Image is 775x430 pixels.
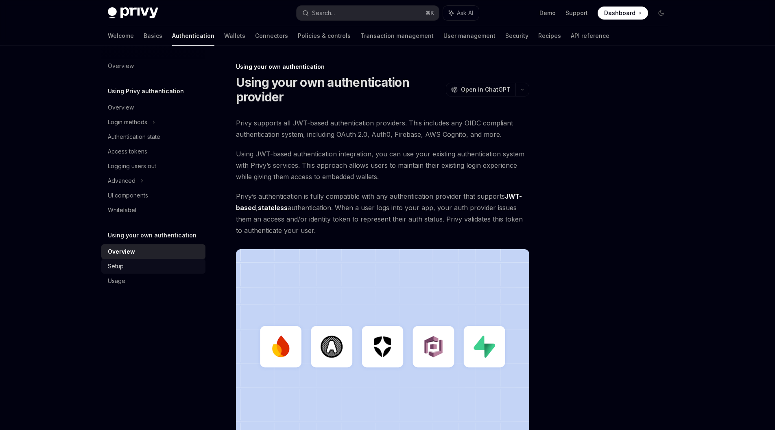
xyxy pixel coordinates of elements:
div: Using your own authentication [236,63,529,71]
button: Search...⌘K [297,6,439,20]
button: Open in ChatGPT [446,83,515,97]
a: Access tokens [101,144,205,159]
a: Setup [101,259,205,274]
h5: Using your own authentication [108,230,196,240]
a: Dashboard [598,7,648,20]
a: Welcome [108,26,134,46]
span: ⌘ K [426,10,434,16]
a: Authentication state [101,129,205,144]
div: Advanced [108,176,135,186]
a: Basics [144,26,162,46]
a: Whitelabel [101,203,205,217]
a: Logging users out [101,159,205,173]
a: Policies & controls [298,26,351,46]
div: Search... [312,8,335,18]
span: Using JWT-based authentication integration, you can use your existing authentication system with ... [236,148,529,182]
a: API reference [571,26,609,46]
img: dark logo [108,7,158,19]
div: Usage [108,276,125,286]
button: Ask AI [443,6,479,20]
div: Whitelabel [108,205,136,215]
div: UI components [108,191,148,200]
h1: Using your own authentication provider [236,75,443,104]
span: Dashboard [604,9,635,17]
a: Overview [101,244,205,259]
a: UI components [101,188,205,203]
div: Overview [108,103,134,112]
span: Ask AI [457,9,473,17]
a: Wallets [224,26,245,46]
a: Overview [101,100,205,115]
a: Usage [101,274,205,288]
a: User management [443,26,496,46]
a: Support [565,9,588,17]
div: Logging users out [108,161,156,171]
div: Setup [108,261,124,271]
a: Authentication [172,26,214,46]
a: Recipes [538,26,561,46]
div: Overview [108,247,135,257]
span: Privy supports all JWT-based authentication providers. This includes any OIDC compliant authentic... [236,117,529,140]
a: Connectors [255,26,288,46]
a: stateless [258,204,288,212]
div: Authentication state [108,132,160,142]
a: Overview [101,59,205,73]
div: Overview [108,61,134,71]
button: Toggle dark mode [655,7,668,20]
div: Access tokens [108,147,147,156]
span: Privy’s authentication is fully compatible with any authentication provider that supports , authe... [236,191,529,236]
a: Transaction management [360,26,434,46]
a: Security [505,26,528,46]
a: Demo [539,9,556,17]
h5: Using Privy authentication [108,86,184,96]
span: Open in ChatGPT [461,86,511,94]
div: Login methods [108,117,147,127]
